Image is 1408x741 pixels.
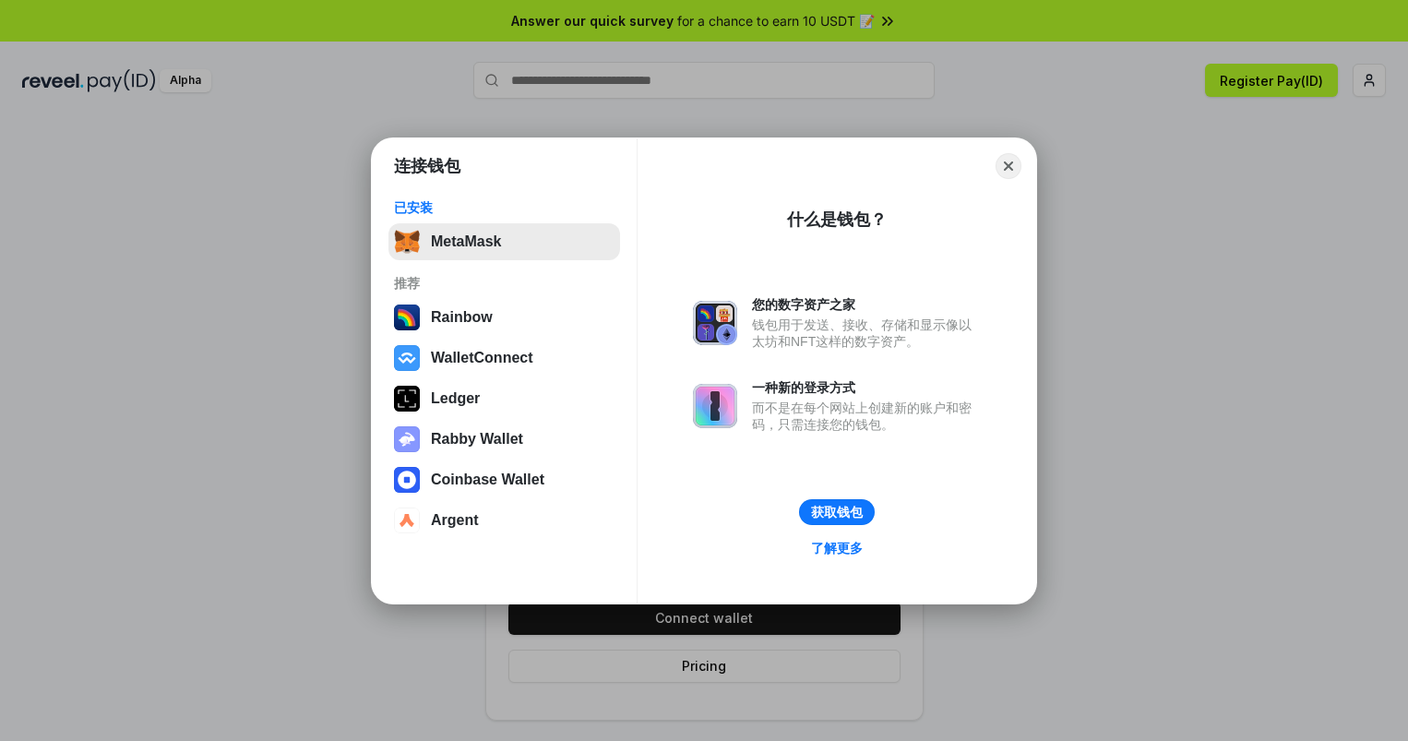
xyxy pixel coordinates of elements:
img: svg+xml,%3Csvg%20xmlns%3D%22http%3A%2F%2Fwww.w3.org%2F2000%2Fsvg%22%20width%3D%2228%22%20height%3... [394,386,420,412]
div: MetaMask [431,233,501,250]
button: MetaMask [388,223,620,260]
div: Ledger [431,390,480,407]
div: Coinbase Wallet [431,472,544,488]
button: 获取钱包 [799,499,875,525]
img: svg+xml,%3Csvg%20fill%3D%22none%22%20height%3D%2233%22%20viewBox%3D%220%200%2035%2033%22%20width%... [394,229,420,255]
div: 了解更多 [811,540,863,556]
div: 已安装 [394,199,615,216]
div: 一种新的登录方式 [752,379,981,396]
img: svg+xml,%3Csvg%20xmlns%3D%22http%3A%2F%2Fwww.w3.org%2F2000%2Fsvg%22%20fill%3D%22none%22%20viewBox... [693,384,737,428]
div: 什么是钱包？ [787,209,887,231]
div: 钱包用于发送、接收、存储和显示像以太坊和NFT这样的数字资产。 [752,317,981,350]
button: Close [996,153,1021,179]
div: 推荐 [394,275,615,292]
button: WalletConnect [388,340,620,376]
img: svg+xml,%3Csvg%20width%3D%2228%22%20height%3D%2228%22%20viewBox%3D%220%200%2028%2028%22%20fill%3D... [394,345,420,371]
button: Rainbow [388,299,620,336]
button: Argent [388,502,620,539]
button: Coinbase Wallet [388,461,620,498]
img: svg+xml,%3Csvg%20width%3D%2228%22%20height%3D%2228%22%20viewBox%3D%220%200%2028%2028%22%20fill%3D... [394,467,420,493]
img: svg+xml,%3Csvg%20width%3D%22120%22%20height%3D%22120%22%20viewBox%3D%220%200%20120%20120%22%20fil... [394,305,420,330]
img: svg+xml,%3Csvg%20xmlns%3D%22http%3A%2F%2Fwww.w3.org%2F2000%2Fsvg%22%20fill%3D%22none%22%20viewBox... [693,301,737,345]
div: Rainbow [431,309,493,326]
img: svg+xml,%3Csvg%20xmlns%3D%22http%3A%2F%2Fwww.w3.org%2F2000%2Fsvg%22%20fill%3D%22none%22%20viewBox... [394,426,420,452]
div: 而不是在每个网站上创建新的账户和密码，只需连接您的钱包。 [752,400,981,433]
div: Argent [431,512,479,529]
div: 获取钱包 [811,504,863,520]
img: svg+xml,%3Csvg%20width%3D%2228%22%20height%3D%2228%22%20viewBox%3D%220%200%2028%2028%22%20fill%3D... [394,508,420,533]
div: WalletConnect [431,350,533,366]
div: Rabby Wallet [431,431,523,448]
button: Rabby Wallet [388,421,620,458]
a: 了解更多 [800,536,874,560]
div: 您的数字资产之家 [752,296,981,313]
h1: 连接钱包 [394,155,460,177]
button: Ledger [388,380,620,417]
